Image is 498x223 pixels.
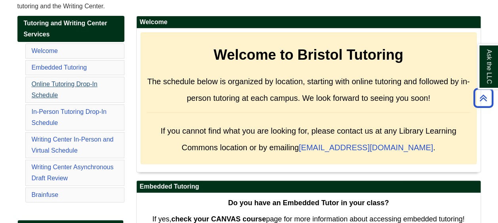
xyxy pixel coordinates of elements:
a: [EMAIL_ADDRESS][DOMAIN_NAME] [299,143,433,152]
a: Writing Center In-Person and Virtual Schedule [32,136,114,154]
a: In-Person Tutoring Drop-In Schedule [32,108,107,126]
a: Embedded Tutoring [32,64,87,71]
a: Brainfuse [32,191,59,198]
strong: check your CANVAS course [171,215,266,223]
a: Writing Center Asynchronous Draft Review [32,164,114,181]
a: Welcome [32,47,58,54]
strong: Welcome to Bristol Tutoring [214,47,403,63]
span: If you cannot find what you are looking for, please contact us at any Library Learning Commons lo... [160,127,456,152]
h2: Welcome [137,16,481,28]
strong: Do you have an Embedded Tutor in your class? [228,199,389,207]
a: Back to Top [471,93,496,103]
a: Tutoring and Writing Center Services [17,16,124,42]
span: The schedule below is organized by location, starting with online tutoring and followed by in-per... [147,77,470,102]
span: Tutoring and Writing Center Services [24,20,107,38]
a: Online Tutoring Drop-In Schedule [32,81,97,98]
h2: Embedded Tutoring [137,181,481,193]
span: If yes, page for more information about accessing embedded tutoring! [152,215,464,223]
